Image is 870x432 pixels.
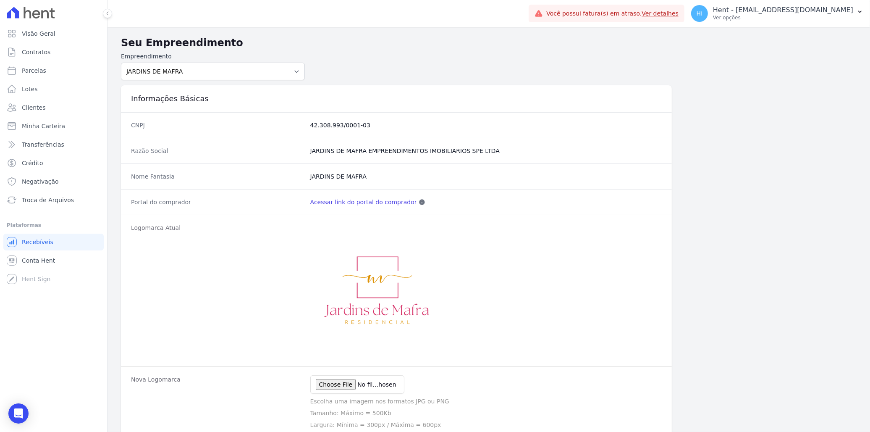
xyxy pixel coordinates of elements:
a: Conta Hent [3,252,104,269]
span: Crédito [22,159,43,167]
span: Recebíveis [22,238,53,246]
span: Clientes [22,103,45,112]
span: Troca de Arquivos [22,196,74,204]
a: Acessar link do portal do comprador [310,198,417,206]
span: Parcelas [22,66,46,75]
span: Negativação [22,177,59,186]
dt: Logomarca Atual [131,224,304,358]
a: Crédito [3,155,104,171]
a: Clientes [3,99,104,116]
span: Transferências [22,140,64,149]
a: Parcelas [3,62,104,79]
p: Hent - [EMAIL_ADDRESS][DOMAIN_NAME] [713,6,853,14]
span: Hi [697,11,702,16]
dt: Portal do comprador [131,198,304,206]
p: Escolha uma imagem nos formatos JPG ou PNG [310,397,662,406]
div: Open Intercom Messenger [8,403,29,424]
label: Empreendimento [121,52,305,61]
h3: Informações Básicas [131,94,662,104]
h2: Seu Empreendimento [121,35,857,50]
dd: JARDINS DE MAFRA EMPREENDIMENTOS IMOBILIARIOS SPE LTDA [310,147,662,155]
span: Você possui fatura(s) em atraso. [546,9,679,18]
dd: JARDINS DE MAFRA [310,172,662,181]
a: Troca de Arquivos [3,192,104,208]
a: Ver detalhes [642,10,679,17]
p: Ver opções [713,14,853,21]
span: Conta Hent [22,256,55,265]
p: Largura: Mínima = 300px / Máxima = 600px [310,421,662,429]
dd: 42.308.993/0001-03 [310,121,662,129]
a: Transferências [3,136,104,153]
a: Recebíveis [3,234,104,250]
dt: Razão Social [131,147,304,155]
button: Hi Hent - [EMAIL_ADDRESS][DOMAIN_NAME] Ver opções [684,2,870,25]
dt: CNPJ [131,121,304,129]
dt: Nome Fantasia [131,172,304,181]
a: Visão Geral [3,25,104,42]
p: Tamanho: Máximo = 500Kb [310,409,662,417]
div: Plataformas [7,220,100,230]
span: Minha Carteira [22,122,65,130]
a: Negativação [3,173,104,190]
span: Visão Geral [22,29,55,38]
span: Contratos [22,48,50,56]
a: Contratos [3,44,104,61]
a: Lotes [3,81,104,97]
img: MAFRA%20LOGOTIPO.png [310,224,445,358]
a: Minha Carteira [3,118,104,134]
span: Lotes [22,85,38,93]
